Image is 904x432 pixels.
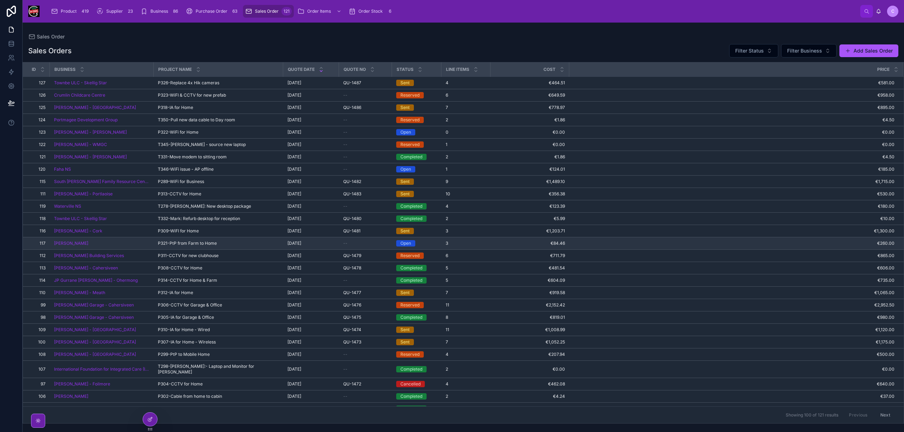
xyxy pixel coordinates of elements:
span: €260.00 [570,241,895,246]
span: [DATE] [287,154,301,160]
a: Reserved [396,117,437,123]
a: -- [343,92,388,98]
a: €4.50 [570,117,895,123]
a: €185.00 [570,166,895,172]
a: €1.86 [495,117,565,123]
div: 6 [386,7,394,16]
span: 2 [446,216,448,221]
span: 10 [446,191,450,197]
a: €895.00 [570,105,895,110]
a: 2 [446,154,486,160]
button: Select Button [729,44,778,57]
span: 121 [31,154,46,160]
a: Faha NS [54,166,71,172]
button: Select Button [781,44,837,57]
span: Crumlin Childcare Centre [54,92,105,98]
a: 122 [31,142,46,147]
a: 126 [31,92,46,98]
a: Townbe ULC - Skellig Star [54,216,107,221]
span: T278-[PERSON_NAME]: New desktop package [158,203,251,209]
a: €0.00 [570,129,895,135]
span: Sales Order [37,33,65,40]
span: P313-CCTV for Home [158,191,201,197]
span: Purchase Order [196,8,227,14]
span: [PERSON_NAME] - [PERSON_NAME] [54,154,127,160]
a: [DATE] [287,179,335,184]
span: T345-[PERSON_NAME] - source new laptop [158,142,246,147]
span: Supplier [106,8,123,14]
a: 112 [31,253,46,258]
span: [DATE] [287,80,301,86]
a: €123.39 [495,203,565,209]
span: P318-IA for Home [158,105,193,110]
span: [DATE] [287,142,301,147]
a: €649.59 [495,92,565,98]
a: €1,489.10 [495,179,565,184]
span: 0 [446,129,448,135]
a: South [PERSON_NAME] Family Resource Centre (SWKFRC) [54,179,149,184]
a: Sent [396,80,437,86]
a: 119 [31,203,46,209]
a: P323-WiFI & CCTV for new prefab [158,92,279,98]
span: P321-PtP from Farm to Home [158,241,217,246]
span: Order Items [307,8,331,14]
span: 1 [446,142,447,147]
a: [DATE] [287,166,335,172]
a: €1,203.71 [495,228,565,234]
a: -- [343,142,388,147]
span: Business [150,8,168,14]
span: €10.00 [570,216,895,221]
a: Completed [396,203,437,209]
span: QU-1486 [343,105,361,110]
a: 116 [31,228,46,234]
a: 9 [446,179,486,184]
span: -- [343,117,347,123]
a: -- [343,241,388,246]
div: 63 [230,7,239,16]
span: 4 [446,203,448,209]
a: -- [343,129,388,135]
span: P326-Replace 4x Hik cameras [158,80,219,86]
span: [DATE] [287,203,301,209]
span: QU-1481 [343,228,361,234]
a: 118 [31,216,46,221]
a: [PERSON_NAME] - [PERSON_NAME] [54,154,149,160]
span: -- [343,142,347,147]
a: P309-WiFI for Home [158,228,279,234]
a: Open [396,129,437,135]
span: [DATE] [287,166,301,172]
span: 117 [31,241,46,246]
span: 1 [446,166,447,172]
a: [DATE] [287,129,335,135]
a: QU-1482 [343,179,388,184]
a: Faha NS [54,166,149,172]
a: [PERSON_NAME] - WMGC [54,142,107,147]
span: €5.99 [495,216,565,221]
span: €1,715.00 [570,179,895,184]
a: [DATE] [287,154,335,160]
a: Sales Order121 [243,5,294,18]
span: T350-Pull new data cable to Day room [158,117,235,123]
a: 123 [31,129,46,135]
span: [DATE] [287,228,301,234]
span: 120 [31,166,46,172]
a: Add Sales Order [839,44,898,57]
a: 3 [446,228,486,234]
div: Reserved [400,117,420,123]
a: 1 [446,142,486,147]
a: Reserved [396,92,437,98]
a: Open [396,166,437,172]
a: [PERSON_NAME] - Portlaoise [54,191,149,197]
a: 124 [31,117,46,123]
a: [PERSON_NAME] - [GEOGRAPHIC_DATA] [54,105,136,110]
a: T278-[PERSON_NAME]: New desktop package [158,203,279,209]
a: Townbe ULC - Skellig Star [54,80,149,86]
a: [DATE] [287,92,335,98]
a: QU-1483 [343,191,388,197]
